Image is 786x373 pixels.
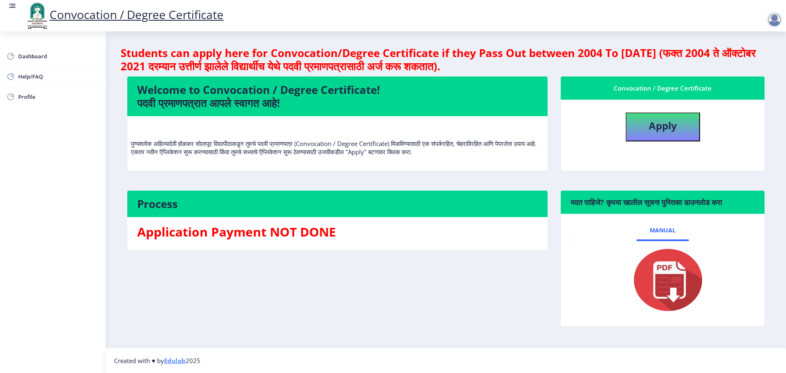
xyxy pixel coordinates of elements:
a: Convocation / Degree Certificate [25,7,224,22]
p: पुण्यश्लोक अहिल्यादेवी होळकर सोलापूर विद्यापीठाकडून तुमचे पदवी प्रमाणपत्र (Convocation / Degree C... [131,123,544,156]
b: Apply [649,119,677,132]
img: logo [25,2,50,30]
span: Created with ♥ by 2025 [114,356,200,365]
h4: Welcome to Convocation / Degree Certificate! पदवी प्रमाणपत्रात आपले स्वागत आहे! [137,83,538,110]
a: Edulab [164,356,186,365]
h6: मदत पाहिजे? कृपया खालील सूचना पुस्तिका डाउनलोड करा [571,197,755,207]
h4: Process [137,197,538,210]
span: Manual [650,227,676,234]
h4: Students can apply here for Convocation/Degree Certificate if they Pass Out between 2004 To [DATE... [121,46,771,73]
span: Dashboard [18,51,99,61]
div: Convocation / Degree Certificate [571,83,755,93]
h3: Application Payment NOT DONE [137,224,538,240]
img: pdf.png [622,247,704,313]
a: Manual [636,220,689,240]
span: Help/FAQ [18,72,99,81]
button: Apply [626,112,700,141]
span: Profile [18,92,99,102]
